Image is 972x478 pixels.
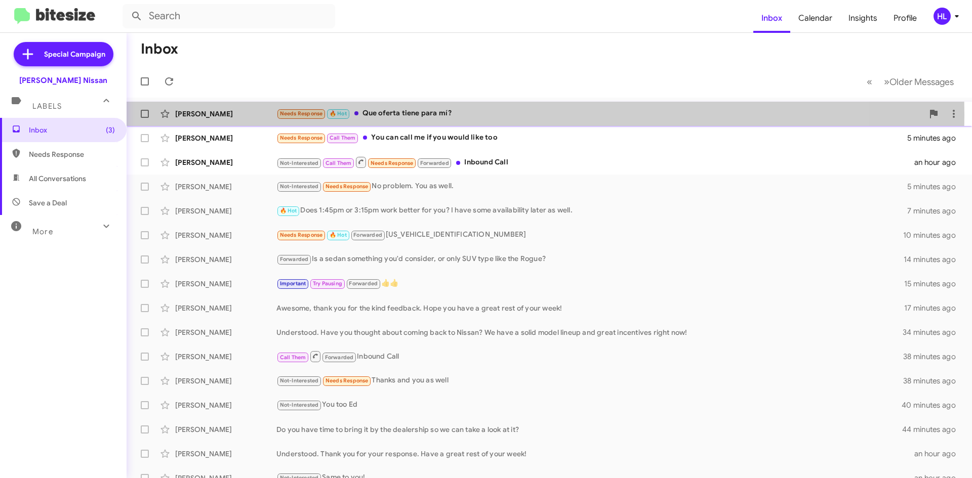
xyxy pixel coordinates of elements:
[322,353,356,362] span: Forwarded
[280,207,297,214] span: 🔥 Hot
[280,232,323,238] span: Needs Response
[276,350,903,363] div: Inbound Call
[861,71,878,92] button: Previous
[907,206,964,216] div: 7 minutes ago
[790,4,840,33] a: Calendar
[276,205,907,216] div: Does 1:45pm or 3:15pm work better for you? I have some availability later as well.
[175,376,276,386] div: [PERSON_NAME]
[276,181,907,192] div: No problem. You as well.
[907,133,964,143] div: 5 minutes ago
[280,160,319,166] span: Not-Interested
[175,109,276,119] div: [PERSON_NAME]
[418,158,451,168] span: Forwarded
[29,173,86,184] span: All Conversations
[280,183,319,190] span: Not-Interested
[840,4,885,33] a: Insights
[925,8,961,25] button: HL
[175,400,276,410] div: [PERSON_NAME]
[371,160,414,166] span: Needs Response
[330,232,347,238] span: 🔥 Hot
[32,227,53,236] span: More
[280,377,319,384] span: Not-Interested
[29,149,115,159] span: Needs Response
[878,71,960,92] button: Next
[903,400,964,410] div: 40 minutes ago
[904,279,964,289] div: 15 minutes ago
[14,42,113,66] a: Special Campaign
[175,182,276,192] div: [PERSON_NAME]
[175,157,276,167] div: [PERSON_NAME]
[276,327,903,337] div: Understood. Have you thought about coming back to Nissan? We have a solid model lineup and great ...
[175,279,276,289] div: [PERSON_NAME]
[175,303,276,313] div: [PERSON_NAME]
[904,254,964,265] div: 14 minutes ago
[753,4,790,33] a: Inbox
[326,377,369,384] span: Needs Response
[914,449,964,459] div: an hour ago
[861,71,960,92] nav: Page navigation example
[276,108,923,119] div: Que oferta tiene para mí?
[313,280,342,287] span: Try Pausing
[884,75,889,88] span: »
[175,230,276,240] div: [PERSON_NAME]
[277,255,311,265] span: Forwarded
[280,280,306,287] span: Important
[19,75,107,85] div: [PERSON_NAME] Nissan
[29,198,67,208] span: Save a Deal
[889,76,954,88] span: Older Messages
[106,125,115,135] span: (3)
[907,182,964,192] div: 5 minutes ago
[276,375,903,386] div: Thanks and you as well
[29,125,115,135] span: Inbox
[276,449,914,459] div: Understood. Thank you for your response. Have a great rest of your week!
[276,424,903,434] div: Do you have time to bring it by the dealership so we can take a look at it?
[347,279,380,289] span: Forwarded
[330,110,347,117] span: 🔥 Hot
[175,352,276,362] div: [PERSON_NAME]
[903,230,964,240] div: 10 minutes ago
[903,327,964,337] div: 34 minutes ago
[175,327,276,337] div: [PERSON_NAME]
[885,4,925,33] a: Profile
[934,8,951,25] div: HL
[351,231,385,240] span: Forwarded
[175,424,276,434] div: [PERSON_NAME]
[276,229,903,241] div: [US_VEHICLE_IDENTIFICATION_NUMBER]
[276,399,903,411] div: You too Ed
[123,4,335,28] input: Search
[326,183,369,190] span: Needs Response
[141,41,178,57] h1: Inbox
[175,133,276,143] div: [PERSON_NAME]
[903,424,964,434] div: 44 minutes ago
[280,354,306,361] span: Call Them
[276,156,914,168] div: Inbound Call
[280,135,323,141] span: Needs Response
[276,278,904,289] div: 👍👍
[276,132,907,144] div: You can call me if you would like too
[903,376,964,386] div: 38 minutes ago
[175,254,276,265] div: [PERSON_NAME]
[32,102,62,111] span: Labels
[276,303,904,313] div: Awesome, thank you for the kind feedback. Hope you have a great rest of your week!
[276,253,904,265] div: Is a sedan something you'd consider, or only SUV type like the Rogue?
[867,75,872,88] span: «
[175,206,276,216] div: [PERSON_NAME]
[175,449,276,459] div: [PERSON_NAME]
[44,49,105,59] span: Special Campaign
[914,157,964,167] div: an hour ago
[904,303,964,313] div: 17 minutes ago
[280,402,319,408] span: Not-Interested
[280,110,323,117] span: Needs Response
[330,135,356,141] span: Call Them
[326,160,352,166] span: Call Them
[903,352,964,362] div: 38 minutes ago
